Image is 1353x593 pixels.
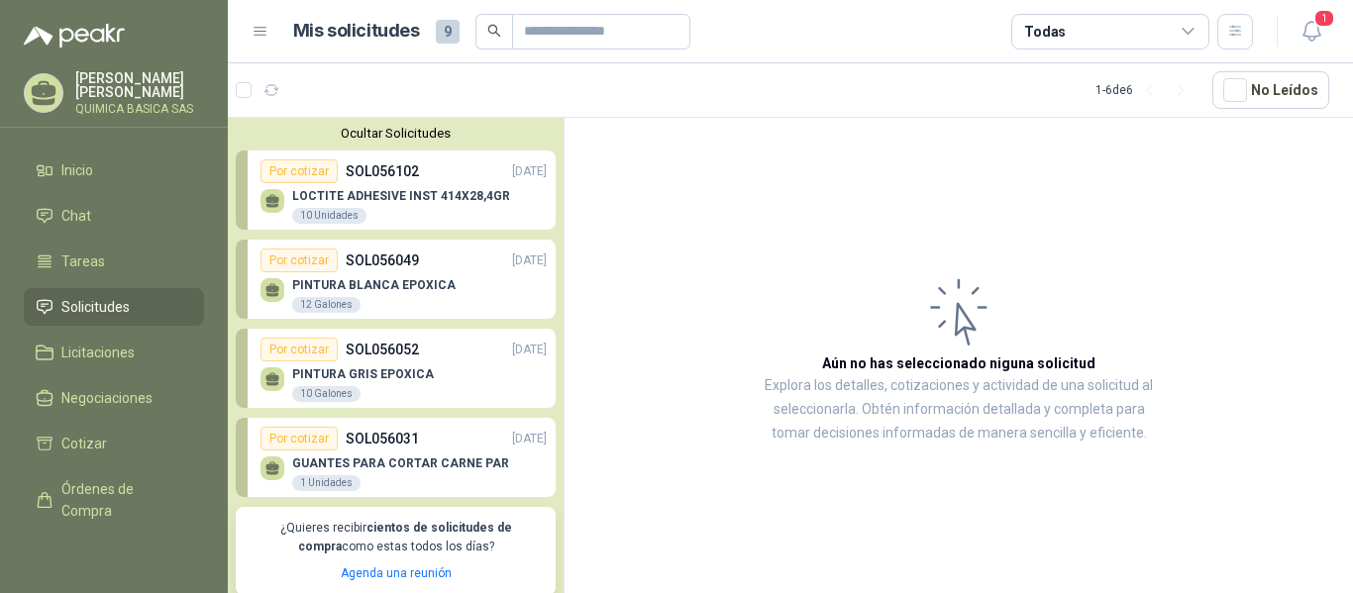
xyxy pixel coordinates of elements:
[61,387,153,409] span: Negociaciones
[292,367,434,381] p: PINTURA GRIS EPOXICA
[61,342,135,363] span: Licitaciones
[24,425,204,462] a: Cotizar
[512,162,547,181] p: [DATE]
[292,189,510,203] p: LOCTITE ADHESIVE INST 414X28,4GR
[24,470,204,530] a: Órdenes de Compra
[1313,9,1335,28] span: 1
[260,338,338,361] div: Por cotizar
[822,352,1095,374] h3: Aún no has seleccionado niguna solicitud
[260,248,338,272] div: Por cotizar
[24,288,204,326] a: Solicitudes
[346,160,419,182] p: SOL056102
[346,249,419,271] p: SOL056049
[75,103,204,115] p: QUIMICA BASICA SAS
[260,427,338,450] div: Por cotizar
[248,519,544,556] p: ¿Quieres recibir como estas todos los días?
[61,250,105,272] span: Tareas
[512,430,547,448] p: [DATE]
[763,374,1155,445] p: Explora los detalles, cotizaciones y actividad de una solicitud al seleccionarla. Obtén informaci...
[24,538,204,575] a: Remisiones
[61,433,107,454] span: Cotizar
[292,475,361,491] div: 1 Unidades
[1024,21,1066,43] div: Todas
[346,339,419,360] p: SOL056052
[1294,14,1329,49] button: 1
[24,197,204,235] a: Chat
[24,24,125,48] img: Logo peakr
[341,566,452,580] a: Agenda una reunión
[24,243,204,280] a: Tareas
[292,208,366,224] div: 10 Unidades
[298,521,512,553] b: cientos de solicitudes de compra
[293,17,420,46] h1: Mis solicitudes
[1095,74,1197,106] div: 1 - 6 de 6
[236,150,556,230] a: Por cotizarSOL056102[DATE] LOCTITE ADHESIVE INST 414X28,4GR10 Unidades
[1212,71,1329,109] button: No Leídos
[487,24,501,38] span: search
[292,386,361,402] div: 10 Galones
[292,278,456,292] p: PINTURA BLANCA EPOXICA
[236,240,556,319] a: Por cotizarSOL056049[DATE] PINTURA BLANCA EPOXICA12 Galones
[24,334,204,371] a: Licitaciones
[61,478,185,522] span: Órdenes de Compra
[512,251,547,270] p: [DATE]
[236,126,556,141] button: Ocultar Solicitudes
[75,71,204,99] p: [PERSON_NAME] [PERSON_NAME]
[292,297,361,313] div: 12 Galones
[436,20,460,44] span: 9
[61,296,130,318] span: Solicitudes
[346,428,419,449] p: SOL056031
[512,341,547,359] p: [DATE]
[236,329,556,408] a: Por cotizarSOL056052[DATE] PINTURA GRIS EPOXICA10 Galones
[260,159,338,183] div: Por cotizar
[24,379,204,417] a: Negociaciones
[24,151,204,189] a: Inicio
[61,205,91,227] span: Chat
[236,418,556,497] a: Por cotizarSOL056031[DATE] GUANTES PARA CORTAR CARNE PAR1 Unidades
[292,456,509,470] p: GUANTES PARA CORTAR CARNE PAR
[61,159,93,181] span: Inicio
